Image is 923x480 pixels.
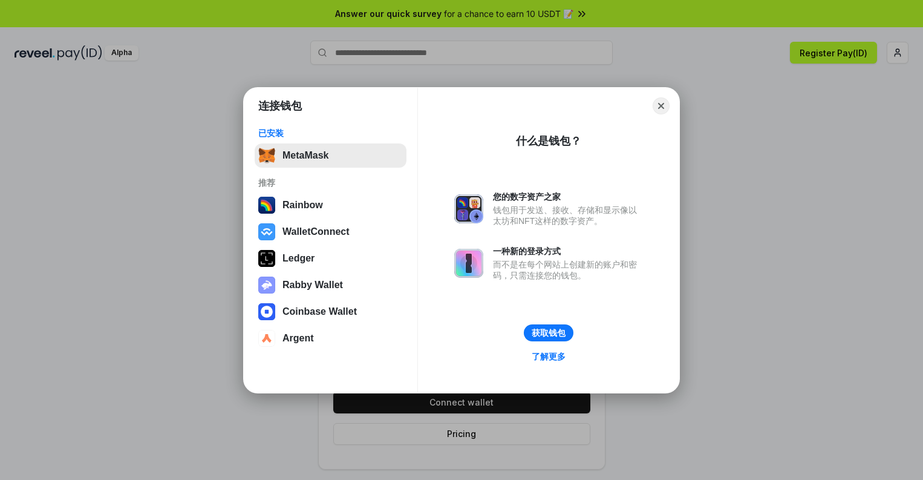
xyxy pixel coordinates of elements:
button: 获取钱包 [524,324,573,341]
button: Argent [255,326,406,350]
img: svg+xml,%3Csvg%20xmlns%3D%22http%3A%2F%2Fwww.w3.org%2F2000%2Fsvg%22%20width%3D%2228%22%20height%3... [258,250,275,267]
h1: 连接钱包 [258,99,302,113]
div: Argent [282,333,314,344]
button: WalletConnect [255,220,406,244]
img: svg+xml,%3Csvg%20xmlns%3D%22http%3A%2F%2Fwww.w3.org%2F2000%2Fsvg%22%20fill%3D%22none%22%20viewBox... [454,249,483,278]
div: MetaMask [282,150,328,161]
div: Rabby Wallet [282,280,343,291]
button: Coinbase Wallet [255,300,406,324]
div: 已安装 [258,128,403,139]
div: Rainbow [282,200,323,211]
img: svg+xml,%3Csvg%20xmlns%3D%22http%3A%2F%2Fwww.w3.org%2F2000%2Fsvg%22%20fill%3D%22none%22%20viewBox... [454,194,483,223]
a: 了解更多 [524,349,573,364]
img: svg+xml,%3Csvg%20width%3D%2228%22%20height%3D%2228%22%20viewBox%3D%220%200%2028%2028%22%20fill%3D... [258,330,275,347]
img: svg+xml,%3Csvg%20width%3D%2228%22%20height%3D%2228%22%20viewBox%3D%220%200%2028%2028%22%20fill%3D... [258,303,275,320]
div: Ledger [282,253,315,264]
button: Rainbow [255,193,406,217]
div: 钱包用于发送、接收、存储和显示像以太坊和NFT这样的数字资产。 [493,205,643,226]
div: 一种新的登录方式 [493,246,643,257]
img: svg+xml,%3Csvg%20fill%3D%22none%22%20height%3D%2233%22%20viewBox%3D%220%200%2035%2033%22%20width%... [258,147,275,164]
img: svg+xml,%3Csvg%20xmlns%3D%22http%3A%2F%2Fwww.w3.org%2F2000%2Fsvg%22%20fill%3D%22none%22%20viewBox... [258,277,275,294]
button: Ledger [255,246,406,271]
div: Coinbase Wallet [282,306,357,317]
div: 而不是在每个网站上创建新的账户和密码，只需连接您的钱包。 [493,259,643,281]
div: 了解更多 [532,351,566,362]
div: 您的数字资产之家 [493,191,643,202]
button: MetaMask [255,143,406,168]
div: 什么是钱包？ [516,134,581,148]
img: svg+xml,%3Csvg%20width%3D%22120%22%20height%3D%22120%22%20viewBox%3D%220%200%20120%20120%22%20fil... [258,197,275,214]
img: svg+xml,%3Csvg%20width%3D%2228%22%20height%3D%2228%22%20viewBox%3D%220%200%2028%2028%22%20fill%3D... [258,223,275,240]
button: Close [653,97,670,114]
button: Rabby Wallet [255,273,406,297]
div: 获取钱包 [532,327,566,338]
div: 推荐 [258,177,403,188]
div: WalletConnect [282,226,350,237]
